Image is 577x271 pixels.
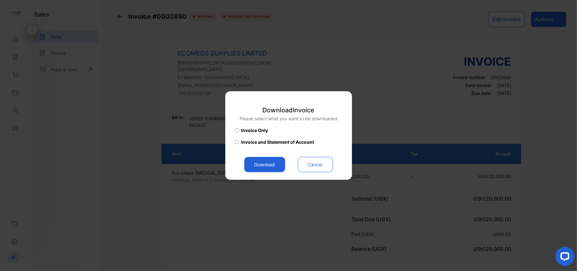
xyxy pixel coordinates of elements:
[240,106,337,115] p: Download Invoice
[244,157,285,172] button: Download
[550,244,577,271] iframe: LiveChat chat widget
[298,157,333,172] button: Cancel
[241,127,268,134] span: Invoice Only
[240,116,337,122] p: Please select what you want to be downloaded
[241,139,314,146] span: Invoice and Statement of Account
